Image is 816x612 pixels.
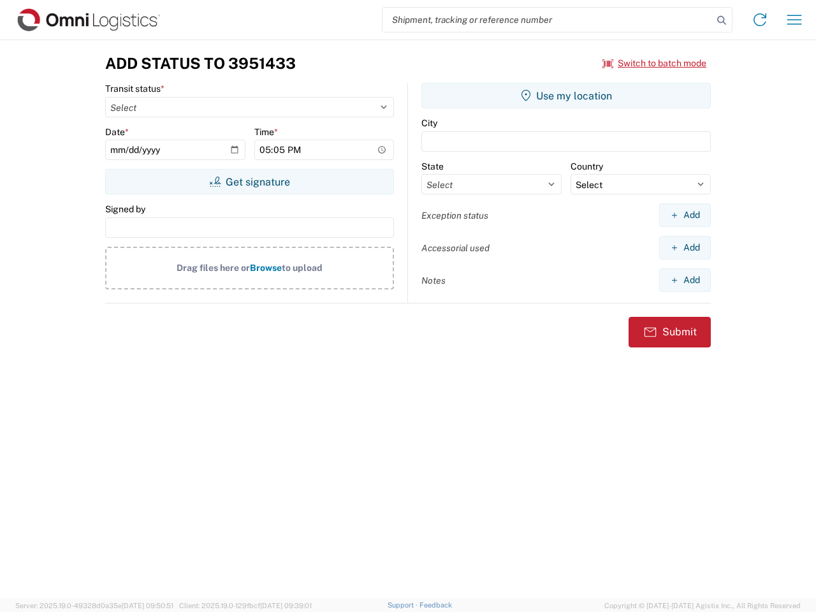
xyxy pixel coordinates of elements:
[421,83,711,108] button: Use my location
[571,161,603,172] label: Country
[388,601,419,609] a: Support
[419,601,452,609] a: Feedback
[382,8,713,32] input: Shipment, tracking or reference number
[177,263,250,273] span: Drag files here or
[105,54,296,73] h3: Add Status to 3951433
[122,602,173,609] span: [DATE] 09:50:51
[602,53,706,74] button: Switch to batch mode
[421,161,444,172] label: State
[254,126,278,138] label: Time
[105,126,129,138] label: Date
[421,275,446,286] label: Notes
[659,268,711,292] button: Add
[421,210,488,221] label: Exception status
[604,600,801,611] span: Copyright © [DATE]-[DATE] Agistix Inc., All Rights Reserved
[421,242,490,254] label: Accessorial used
[105,83,164,94] label: Transit status
[260,602,312,609] span: [DATE] 09:39:01
[105,203,145,215] label: Signed by
[250,263,282,273] span: Browse
[659,236,711,259] button: Add
[282,263,323,273] span: to upload
[629,317,711,347] button: Submit
[659,203,711,227] button: Add
[421,117,437,129] label: City
[105,169,394,194] button: Get signature
[15,602,173,609] span: Server: 2025.19.0-49328d0a35e
[179,602,312,609] span: Client: 2025.19.0-129fbcf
